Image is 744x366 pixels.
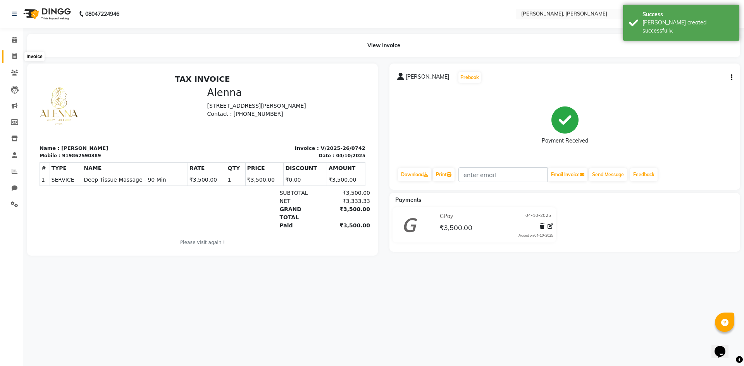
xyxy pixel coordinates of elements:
[518,233,553,238] div: Added on 04-10-2025
[439,223,472,234] span: ₹3,500.00
[47,91,153,103] th: NAME
[240,150,288,158] div: Paid
[630,168,658,181] a: Feedback
[153,103,191,114] td: ₹3,500.00
[210,91,249,103] th: PRICE
[398,168,431,181] a: Download
[240,118,288,126] div: SUBTOTAL
[5,3,331,12] h2: TAX INVOICE
[406,73,449,84] span: [PERSON_NAME]
[153,91,191,103] th: RATE
[172,39,331,47] p: Contact : [PHONE_NUMBER]
[292,103,331,114] td: ₹3,500.00
[5,73,163,81] p: Name : [PERSON_NAME]
[458,72,481,83] button: Prebook
[542,137,588,145] div: Payment Received
[191,91,210,103] th: QTY
[711,335,736,358] iframe: chat widget
[5,91,15,103] th: #
[642,10,734,19] div: Success
[27,34,740,57] div: View Invoice
[240,126,288,134] div: NET
[20,3,73,25] img: logo
[49,105,151,113] span: Deep Tissue Massage - 90 Min
[433,168,455,181] a: Print
[525,212,551,220] span: 04-10-2025
[172,31,331,39] p: [STREET_ADDRESS][PERSON_NAME]
[5,103,15,114] td: 1
[288,134,335,150] div: ₹3,500.00
[24,52,44,61] div: Invoice
[172,73,331,81] p: Invoice : V/2025-26/0742
[288,126,335,134] div: ₹3,333.33
[27,81,66,88] div: 919862590389
[301,81,331,88] div: 04/10/2025
[288,150,335,158] div: ₹3,500.00
[240,134,288,150] div: GRAND TOTAL
[548,168,587,181] button: Email Invoice
[249,103,292,114] td: ₹0.00
[5,168,331,175] p: Please visit again !
[440,212,453,220] span: GPay
[284,81,300,88] div: Date :
[172,15,331,27] h3: Alenna
[210,103,249,114] td: ₹3,500.00
[288,118,335,126] div: ₹3,500.00
[191,103,210,114] td: 1
[395,196,421,203] span: Payments
[15,103,47,114] td: SERVICE
[292,91,331,103] th: AMOUNT
[642,19,734,35] div: Bill created successfully.
[15,91,47,103] th: TYPE
[458,167,548,182] input: enter email
[5,81,26,88] div: Mobile :
[85,3,119,25] b: 08047224946
[249,91,292,103] th: DISCOUNT
[589,168,627,181] button: Send Message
